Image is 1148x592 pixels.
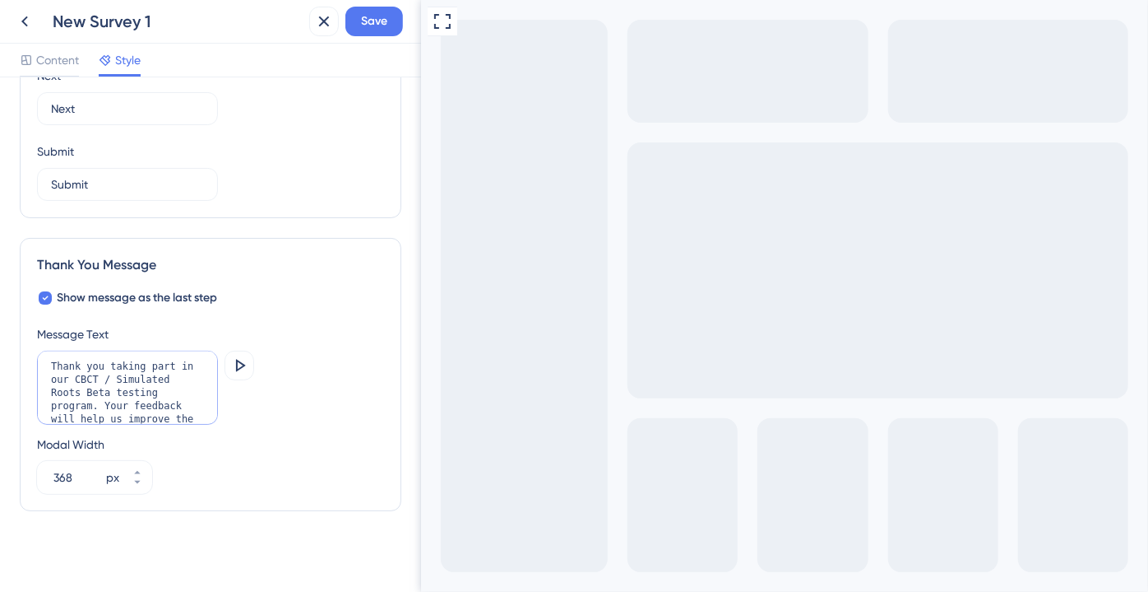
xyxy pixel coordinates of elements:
textarea: Thank you taking part in our CBCT / Simulated Roots Beta testing program. Your feedback will help... [37,351,218,425]
button: Save [345,7,403,36]
button: Submit survey [127,78,174,96]
span: Show message as the last step [57,288,217,308]
input: Type the value [51,175,204,193]
div: false [49,13,59,33]
div: Close survey [280,13,289,33]
span: Save [361,12,387,31]
span: Style [115,50,141,70]
div: Modal Width [37,435,152,454]
input: px [53,468,103,487]
div: Thank You Message [37,255,384,275]
div: New Survey 1 [53,10,303,33]
button: px [123,478,152,494]
input: Type the value [51,100,204,118]
div: Go to Question 2 [13,13,23,33]
span: Content [36,50,79,70]
div: px [106,468,119,487]
button: px [123,461,152,478]
input: ... [79,48,225,65]
div: Message Text [37,324,384,344]
span: Question 3 / 3 [160,13,178,33]
div: Submit [37,142,384,161]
